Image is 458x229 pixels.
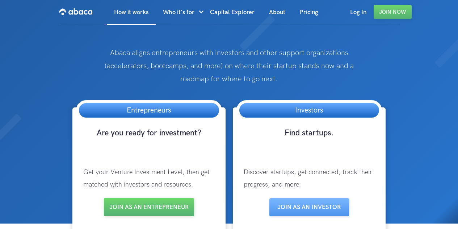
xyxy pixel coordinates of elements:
[236,159,382,198] p: Discover startups, get connected, track their progress, and more.
[288,103,330,118] h3: Investors
[59,6,92,17] img: Abaca logo
[76,159,222,198] p: Get your Venture Investment Level, then get matched with investors and resources.
[104,198,194,216] a: Join as an entrepreneur
[374,5,412,19] a: Join Now
[119,103,178,118] h3: Entrepreneurs
[76,128,222,152] h3: Are you ready for investment?
[236,128,382,152] h3: Find startups.
[92,46,366,86] p: Abaca aligns entrepreneurs with investors and other support organizations (accelerators, bootcamp...
[269,198,349,216] a: Join as aN INVESTOR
